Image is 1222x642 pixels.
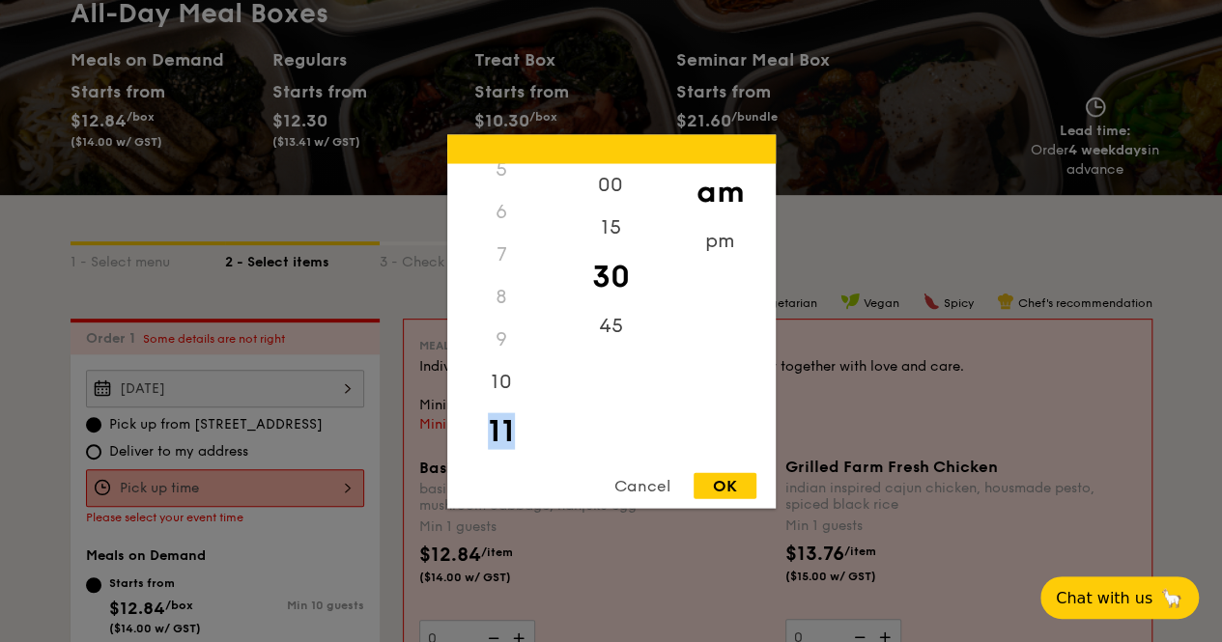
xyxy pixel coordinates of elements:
[447,148,556,190] div: 5
[556,248,666,304] div: 30
[556,206,666,248] div: 15
[447,360,556,403] div: 10
[1056,589,1152,607] span: Chat with us
[694,472,756,498] div: OK
[447,318,556,360] div: 9
[595,472,690,498] div: Cancel
[666,163,775,219] div: am
[1160,587,1183,609] span: 🦙
[447,403,556,459] div: 11
[666,219,775,262] div: pm
[556,163,666,206] div: 00
[556,304,666,347] div: 45
[447,233,556,275] div: 7
[447,275,556,318] div: 8
[1040,576,1199,619] button: Chat with us🦙
[447,190,556,233] div: 6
